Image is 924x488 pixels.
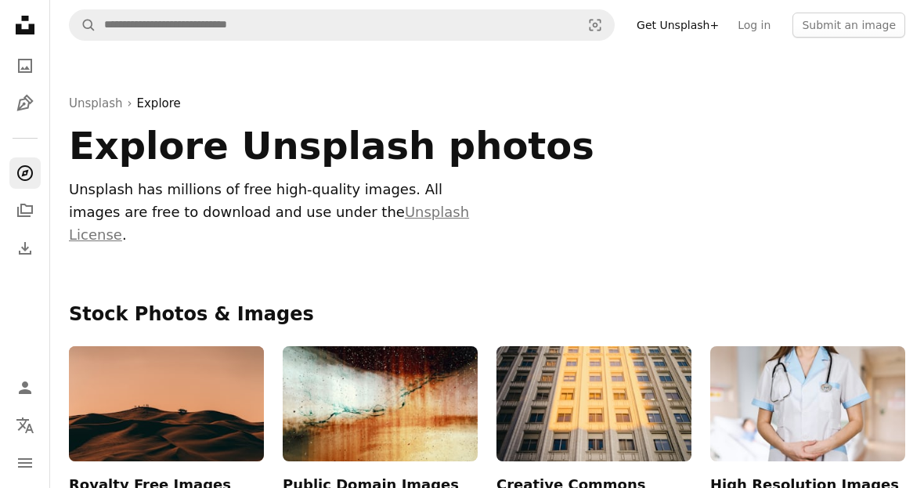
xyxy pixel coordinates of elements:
[69,125,620,166] h1: Explore Unsplash photos
[9,88,41,119] a: Illustrations
[9,233,41,264] a: Download History
[69,303,314,325] a: Stock Photos & Images
[627,13,728,38] a: Get Unsplash+
[9,410,41,441] button: Language
[69,204,469,243] a: Unsplash License
[9,157,41,189] a: Explore
[137,94,181,113] a: Explore
[792,13,905,38] button: Submit an image
[69,94,123,113] a: Unsplash
[9,50,41,81] a: Photos
[69,9,615,41] form: Find visuals sitewide
[9,447,41,479] button: Menu
[69,179,478,246] p: Unsplash has millions of free high-quality images. All images are free to download and use under ...
[576,10,614,40] button: Visual search
[9,372,41,403] a: Log in / Sign up
[70,10,96,40] button: Search Unsplash
[728,13,780,38] a: Log in
[9,9,41,44] a: Home — Unsplash
[9,195,41,226] a: Collections
[69,94,905,113] div: ›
